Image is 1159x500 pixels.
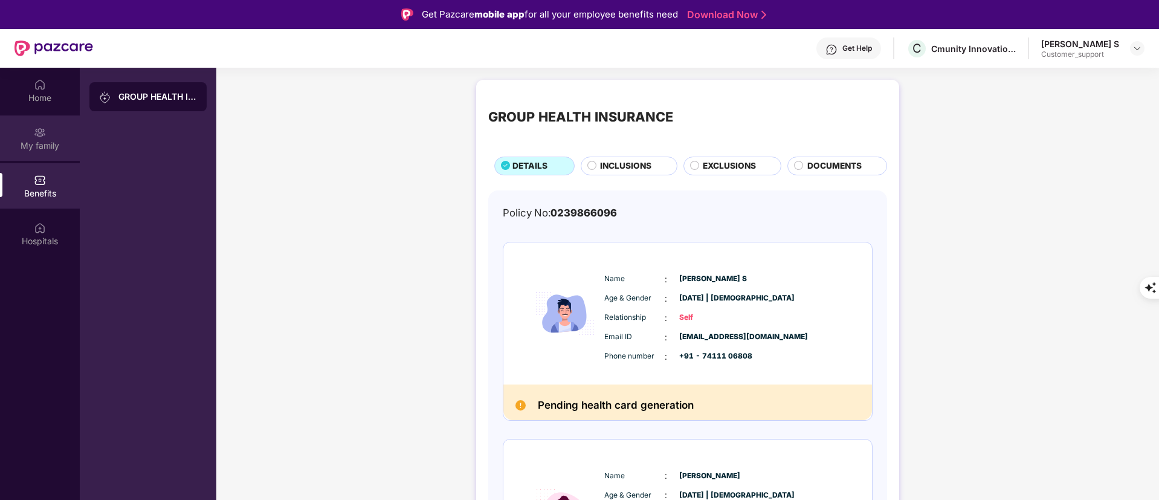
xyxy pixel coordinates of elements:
img: Stroke [761,8,766,21]
img: svg+xml;base64,PHN2ZyBpZD0iSGVscC0zMngzMiIgeG1sbnM9Imh0dHA6Ly93d3cudzMub3JnLzIwMDAvc3ZnIiB3aWR0aD... [825,44,838,56]
img: svg+xml;base64,PHN2ZyB3aWR0aD0iMjAiIGhlaWdodD0iMjAiIHZpZXdCb3g9IjAgMCAyMCAyMCIgZmlsbD0ibm9uZSIgeG... [34,126,46,138]
img: icon [529,255,601,372]
span: Phone number [604,351,665,362]
span: : [665,331,667,344]
span: [DATE] | [DEMOGRAPHIC_DATA] [679,293,740,304]
div: Get Pazcare for all your employee benefits need [422,7,678,22]
span: [PERSON_NAME] S [679,273,740,285]
img: New Pazcare Logo [15,41,93,56]
span: Age & Gender [604,293,665,304]
span: [EMAIL_ADDRESS][DOMAIN_NAME] [679,331,740,343]
div: Get Help [842,44,872,53]
span: : [665,273,667,286]
img: svg+xml;base64,PHN2ZyBpZD0iSG9zcGl0YWxzIiB4bWxucz0iaHR0cDovL3d3dy53My5vcmcvMjAwMC9zdmciIHdpZHRoPS... [34,222,46,234]
span: Name [604,273,665,285]
span: : [665,350,667,363]
h2: Pending health card generation [538,397,694,414]
span: [PERSON_NAME] [679,470,740,482]
span: Self [679,312,740,323]
strong: mobile app [474,8,525,20]
span: EXCLUSIONS [703,160,756,173]
a: Download Now [687,8,763,21]
span: +91 - 74111 06808 [679,351,740,362]
div: [PERSON_NAME] S [1041,38,1119,50]
span: C [912,41,922,56]
img: Pending [515,400,526,411]
span: 0239866096 [550,207,617,219]
span: DOCUMENTS [807,160,862,173]
div: Customer_support [1041,50,1119,59]
img: svg+xml;base64,PHN2ZyBpZD0iQmVuZWZpdHMiIHhtbG5zPSJodHRwOi8vd3d3LnczLm9yZy8yMDAwL3N2ZyIgd2lkdGg9Ij... [34,174,46,186]
div: GROUP HEALTH INSURANCE [488,106,673,127]
img: svg+xml;base64,PHN2ZyBpZD0iSG9tZSIgeG1sbnM9Imh0dHA6Ly93d3cudzMub3JnLzIwMDAvc3ZnIiB3aWR0aD0iMjAiIG... [34,79,46,91]
img: svg+xml;base64,PHN2ZyBpZD0iRHJvcGRvd24tMzJ4MzIiIHhtbG5zPSJodHRwOi8vd3d3LnczLm9yZy8yMDAwL3N2ZyIgd2... [1132,44,1142,53]
img: Logo [401,8,413,21]
span: INCLUSIONS [600,160,651,173]
span: : [665,469,667,482]
div: Policy No: [503,205,617,221]
span: Email ID [604,331,665,343]
img: svg+xml;base64,PHN2ZyB3aWR0aD0iMjAiIGhlaWdodD0iMjAiIHZpZXdCb3g9IjAgMCAyMCAyMCIgZmlsbD0ibm9uZSIgeG... [99,91,111,103]
div: Cmunity Innovations Private Limited [931,43,1016,54]
div: GROUP HEALTH INSURANCE [118,91,197,103]
span: Relationship [604,312,665,323]
span: Name [604,470,665,482]
span: : [665,311,667,325]
span: DETAILS [512,160,547,173]
span: : [665,292,667,305]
